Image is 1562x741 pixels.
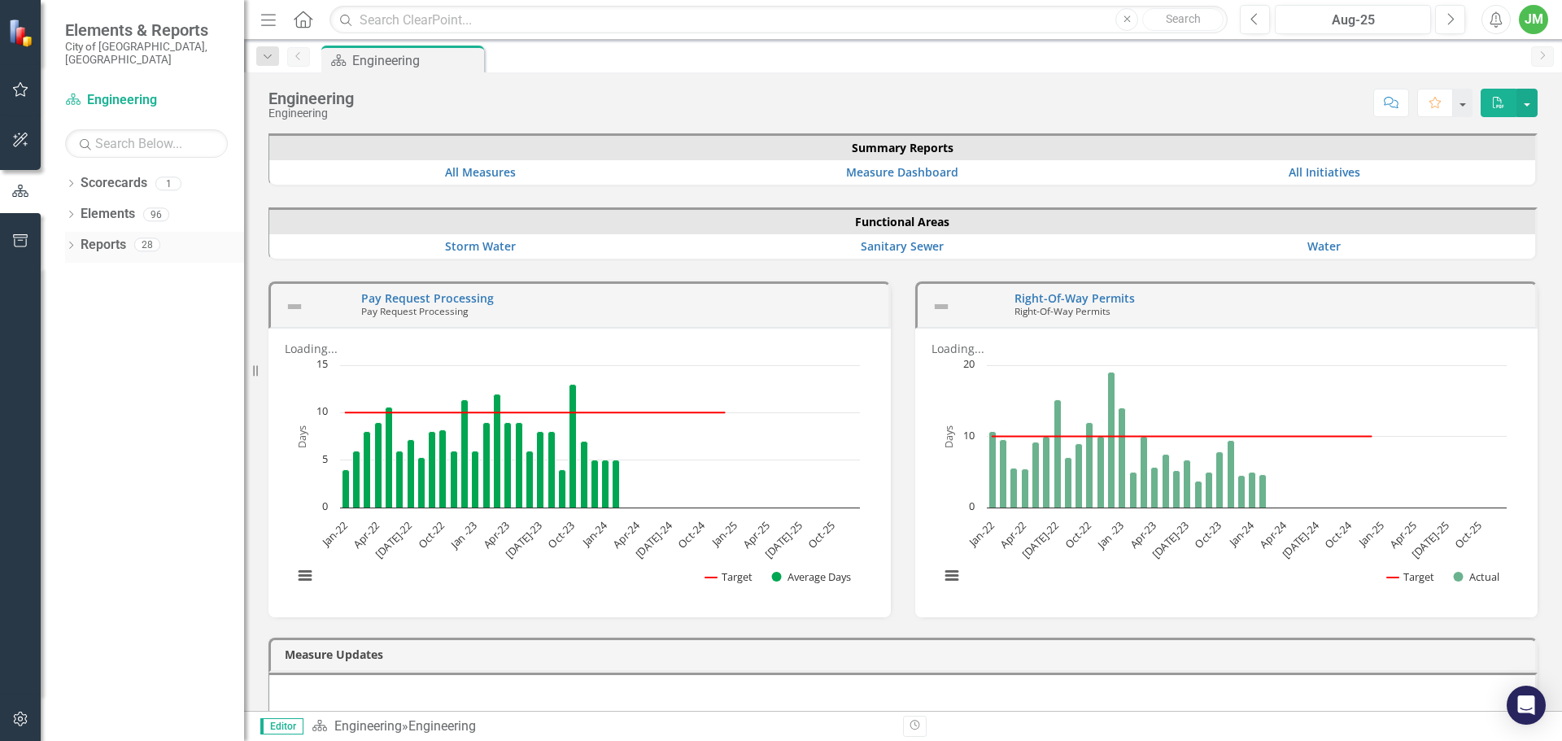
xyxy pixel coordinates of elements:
path: Oct-23, 7.8. Actual. [1216,451,1224,508]
path: Jan-24, 4.94. Actual. [1249,472,1256,508]
th: Summary Reports [269,136,1535,160]
text: 10 [963,428,975,442]
path: Oct-22, 12. Actual. [1086,422,1093,508]
div: Chart. Highcharts interactive chart. [285,357,875,601]
a: Right-Of-Way Permits [1014,290,1135,306]
input: Search Below... [65,129,228,158]
text: [DATE]-24 [632,517,676,561]
a: Scorecards [81,174,147,193]
path: Jun-22, 10. Actual. [1043,436,1050,508]
svg: Interactive chart [932,357,1515,601]
a: Storm Water [445,238,516,254]
text: [DATE]-23 [1149,518,1192,561]
button: Show Average Days [772,569,853,584]
a: Water [1307,238,1341,254]
path: Nov-23, 7. Average Days. [581,441,588,508]
small: Pay Request Processing [361,304,468,317]
path: Oct-22, 8.2. Average Days. [439,429,447,508]
text: Jan -23 [1093,518,1127,552]
text: 5 [322,451,328,466]
text: Jan-25 [1355,518,1387,551]
button: View chart menu, Chart [940,564,963,587]
text: [DATE]-25 [761,518,805,561]
div: Engineering [268,107,354,120]
a: Measure Dashboard [846,164,958,180]
path: Dec-23, 5. Average Days. [591,460,599,508]
text: Oct-23 [1192,518,1224,551]
h3: Measure Updates [285,648,1527,660]
text: Oct-22 [1062,518,1094,551]
path: Feb-24, 4.6. Actual. [1259,474,1267,508]
text: Apr-23 [480,518,513,551]
path: Jul-23, 6.7. Actual. [1184,460,1191,508]
path: Nov-23, 9.4. Actual. [1228,440,1235,508]
path: Aug-23, 8. Average Days. [548,431,556,508]
text: Oct-24 [674,517,708,551]
path: May-23, 9. Average Days. [516,422,523,508]
div: Open Intercom Messenger [1507,686,1546,725]
path: Aug-22, 7. Actual. [1065,457,1072,508]
text: Oct-25 [1451,518,1484,551]
path: Jan-22, 4. Average Days. [343,469,350,508]
button: JM [1519,5,1548,34]
path: Jun-23, 5.24. Actual. [1173,470,1180,508]
path: Mar-22, 5.5. Actual. [1010,468,1018,508]
a: All Measures [445,164,516,180]
span: Elements & Reports [65,20,228,40]
div: 96 [143,207,169,221]
div: Loading... [932,341,1521,357]
img: Not Defined [285,297,304,316]
img: Not Defined [932,297,951,316]
path: Feb-23, 5. Actual. [1130,472,1137,508]
text: 20 [963,356,975,371]
path: Aug-23, 3.7. Actual. [1195,481,1202,508]
svg: Interactive chart [285,357,868,601]
path: Feb-23, 9. Average Days. [483,422,491,508]
text: Jan-22 [318,518,351,551]
div: 1 [155,177,181,190]
small: City of [GEOGRAPHIC_DATA], [GEOGRAPHIC_DATA] [65,40,228,67]
text: [DATE]-25 [1408,518,1451,561]
path: Sep-22, 8. Average Days. [429,431,436,508]
text: Apr-24 [609,517,643,551]
path: Jan-24, 5. Average Days. [602,460,609,508]
path: Apr-23, 5.7. Actual. [1151,467,1158,508]
text: Apr-23 [1127,518,1159,551]
text: [DATE]-22 [1019,518,1062,561]
text: Jan -23 [446,518,480,552]
text: Jan-24 [578,517,610,550]
a: Engineering [334,718,402,734]
button: Search [1142,8,1224,31]
span: Search [1166,12,1201,25]
div: Aug-25 [1281,11,1425,30]
path: May-22, 10.583. Average Days. [386,407,393,508]
text: Oct-23 [545,518,578,551]
path: Mar-22, 8. Average Days. [364,431,371,508]
button: Show Target [1387,569,1435,584]
path: Jul-22, 7.15. Average Days. [408,439,415,508]
path: Jul-23, 8. Average Days. [537,431,544,508]
text: 0 [969,499,975,513]
small: Right-Of-Way Permits [1014,304,1110,317]
path: Apr-23, 9. Average Days. [504,422,512,508]
path: Aug-22, 5.25. Average Days. [418,457,425,508]
path: Feb-22, 9.5. Actual. [1000,439,1007,508]
g: Target, series 1 of 2. Line with 48 data points. [343,409,728,416]
text: [DATE]-23 [502,518,545,561]
button: Show Target [705,569,753,584]
div: Engineering [352,50,480,71]
a: Pay Request Processing [361,290,494,306]
span: Editor [260,718,303,734]
text: Apr-25 [1386,518,1419,551]
path: Mar-23, 10. Actual. [1141,436,1148,508]
g: Target, series 1 of 2. Line with 48 data points. [989,433,1375,439]
text: Jan-25 [708,518,740,551]
text: [DATE]-24 [1279,517,1323,561]
text: Jan-22 [965,518,997,551]
text: Apr-22 [997,518,1029,551]
text: Apr-25 [740,518,772,551]
text: Oct-25 [805,518,837,551]
path: Sep-23, 5. Actual. [1206,472,1213,508]
button: Aug-25 [1275,5,1431,34]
